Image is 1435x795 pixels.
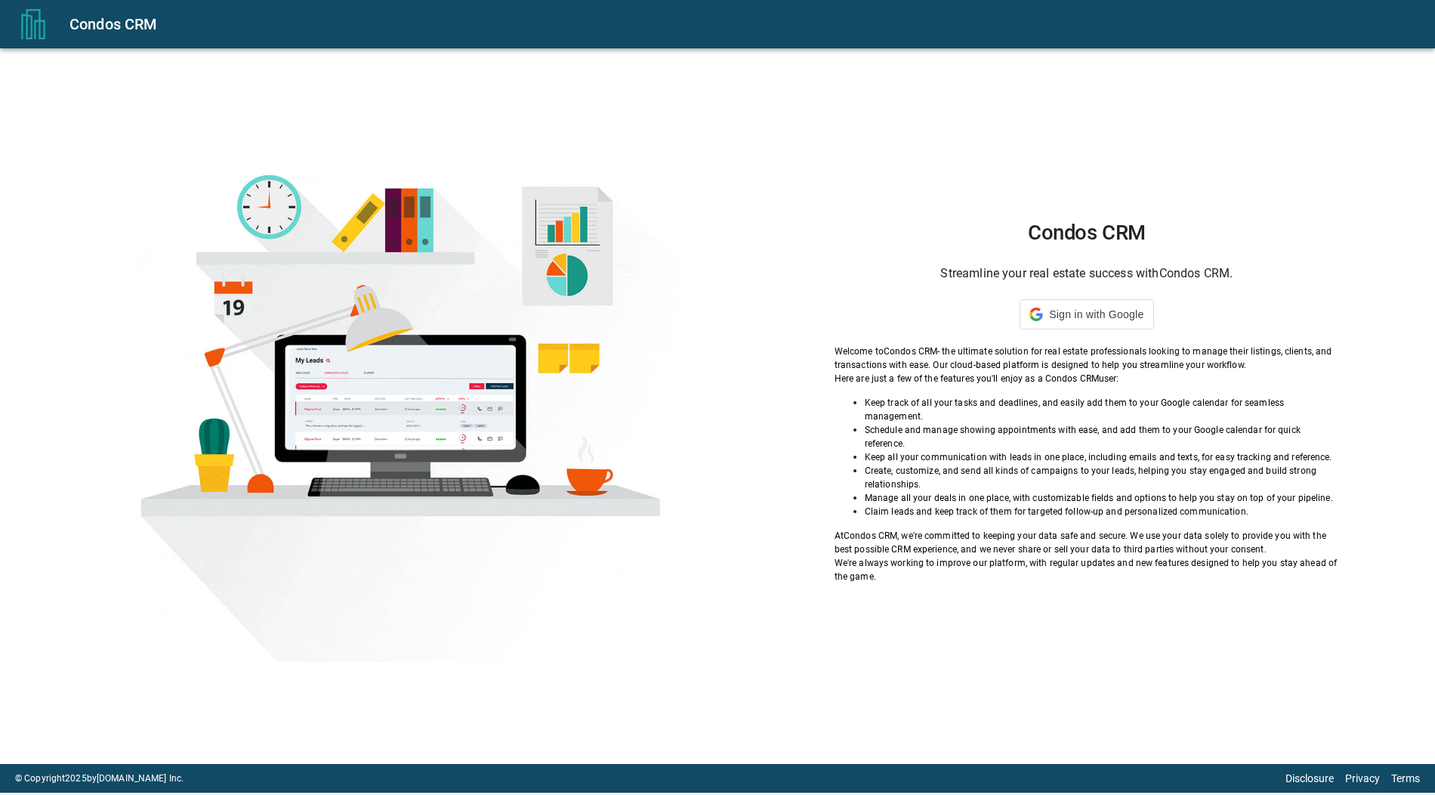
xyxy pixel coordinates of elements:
[1391,772,1420,784] a: Terms
[865,505,1339,518] p: Claim leads and keep track of them for targeted follow-up and personalized communication.
[69,12,1417,36] div: Condos CRM
[865,450,1339,464] p: Keep all your communication with leads in one place, including emails and texts, for easy trackin...
[835,372,1339,385] p: Here are just a few of the features you'll enjoy as a Condos CRM user:
[1285,772,1334,784] a: Disclosure
[835,263,1339,284] h6: Streamline your real estate success with Condos CRM .
[865,423,1339,450] p: Schedule and manage showing appointments with ease, and add them to your Google calendar for quic...
[865,464,1339,491] p: Create, customize, and send all kinds of campaigns to your leads, helping you stay engaged and bu...
[835,221,1339,245] h1: Condos CRM
[835,345,1339,372] p: Welcome to Condos CRM - the ultimate solution for real estate professionals looking to manage the...
[1020,299,1153,329] div: Sign in with Google
[865,396,1339,423] p: Keep track of all your tasks and deadlines, and easily add them to your Google calendar for seaml...
[835,529,1339,556] p: At Condos CRM , we're committed to keeping your data safe and secure. We use your data solely to ...
[1049,308,1143,320] span: Sign in with Google
[15,772,184,785] p: © Copyright 2025 by
[865,491,1339,505] p: Manage all your deals in one place, with customizable fields and options to help you stay on top ...
[97,773,184,784] a: [DOMAIN_NAME] Inc.
[835,556,1339,583] p: We're always working to improve our platform, with regular updates and new features designed to h...
[1345,772,1380,784] a: Privacy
